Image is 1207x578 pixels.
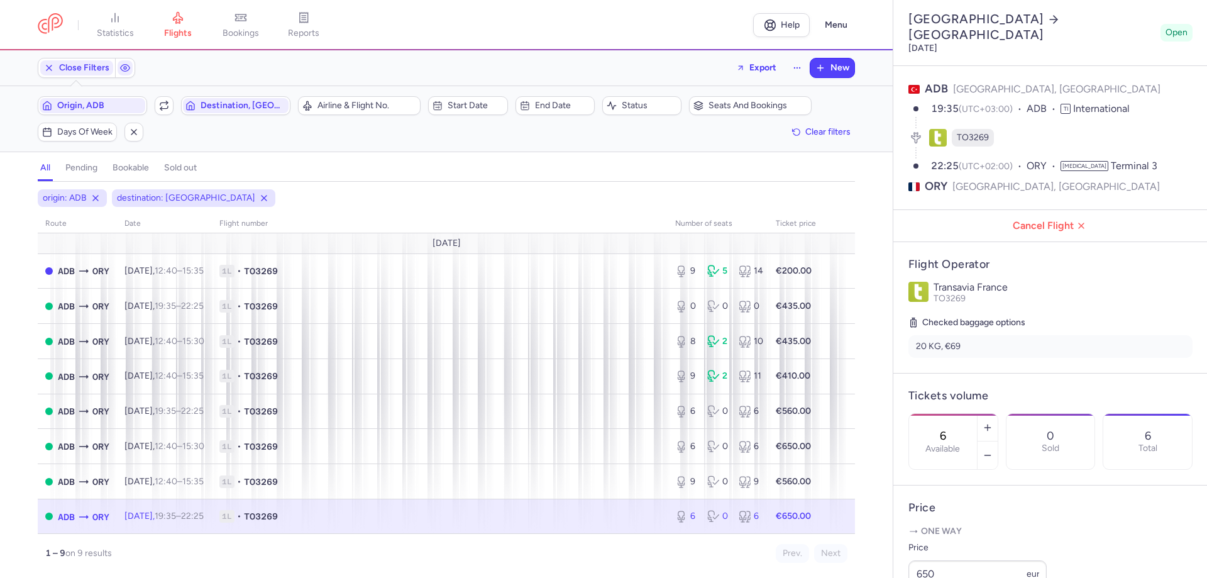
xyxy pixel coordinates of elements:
[675,335,697,348] div: 8
[1027,102,1061,116] span: ADB
[38,13,63,36] a: CitizenPlane red outlined logo
[931,160,959,172] time: 22:25
[739,300,761,313] div: 0
[903,220,1198,231] span: Cancel Flight
[155,336,204,347] span: –
[776,476,811,487] strong: €560.00
[908,257,1193,272] h4: Flight Operator
[776,441,811,452] strong: €650.00
[959,104,1013,114] span: (UTC+03:00)
[830,63,849,73] span: New
[219,300,234,313] span: 1L
[515,96,595,115] button: End date
[707,300,729,313] div: 0
[739,510,761,523] div: 6
[237,265,241,277] span: •
[146,11,209,39] a: flights
[675,265,697,277] div: 9
[237,335,241,348] span: •
[929,129,947,147] figure: TO airline logo
[38,214,117,233] th: route
[739,440,761,453] div: 6
[1073,103,1130,114] span: International
[181,96,290,115] button: Destination, [GEOGRAPHIC_DATA]
[155,441,177,452] time: 12:40
[931,103,959,114] time: 19:35
[155,441,204,452] span: –
[124,406,204,416] span: [DATE],
[58,404,75,418] span: ADB
[182,265,204,276] time: 15:35
[181,511,204,521] time: 22:25
[675,510,697,523] div: 6
[707,475,729,488] div: 0
[768,214,824,233] th: Ticket price
[1145,430,1151,442] p: 6
[781,20,800,30] span: Help
[1061,104,1071,114] span: TI
[739,335,761,348] div: 10
[57,127,113,137] span: Days of week
[1027,159,1061,174] span: ORY
[739,370,761,382] div: 11
[908,315,1193,330] h5: Checked baggage options
[59,63,109,73] span: Close Filters
[707,370,729,382] div: 2
[223,28,259,39] span: bookings
[45,548,65,559] strong: 1 – 9
[925,179,947,194] span: ORY
[689,96,812,115] button: Seats and bookings
[953,83,1160,95] span: [GEOGRAPHIC_DATA], [GEOGRAPHIC_DATA]
[58,475,75,489] span: ADB
[219,440,234,453] span: 1L
[58,299,75,313] span: ADB
[244,265,278,277] span: TO3269
[58,370,75,384] span: ADB
[810,58,854,77] button: New
[92,264,109,278] span: ORY
[908,11,1155,43] h2: [GEOGRAPHIC_DATA] [GEOGRAPHIC_DATA]
[288,28,319,39] span: reports
[219,405,234,418] span: 1L
[92,440,109,453] span: ORY
[776,544,809,563] button: Prev.
[1138,443,1157,453] p: Total
[934,282,1193,293] p: Transavia France
[749,63,776,72] span: Export
[92,370,109,384] span: ORY
[155,476,177,487] time: 12:40
[708,101,807,111] span: Seats and bookings
[40,162,50,174] h4: all
[776,265,812,276] strong: €200.00
[57,101,143,111] span: Origin, ADB
[776,301,811,311] strong: €435.00
[182,336,204,347] time: 15:30
[959,161,1013,172] span: (UTC+02:00)
[181,301,204,311] time: 22:25
[675,370,697,382] div: 9
[97,28,134,39] span: statistics
[668,214,768,233] th: number of seats
[113,162,149,174] h4: bookable
[776,336,811,347] strong: €435.00
[952,179,1160,194] span: [GEOGRAPHIC_DATA], [GEOGRAPHIC_DATA]
[65,548,112,559] span: on 9 results
[155,406,204,416] span: –
[805,127,851,136] span: Clear filters
[788,123,855,142] button: Clear filters
[219,510,234,523] span: 1L
[84,11,146,39] a: statistics
[164,28,192,39] span: flights
[908,335,1193,358] li: 20 KG, €69
[957,131,989,144] span: TO3269
[535,101,590,111] span: End date
[155,406,176,416] time: 19:35
[244,370,278,382] span: TO3269
[124,511,204,521] span: [DATE],
[244,300,278,313] span: TO3269
[1047,430,1054,442] p: 0
[934,293,966,304] span: TO3269
[155,301,204,311] span: –
[908,389,1193,403] h4: Tickets volume
[622,101,677,111] span: Status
